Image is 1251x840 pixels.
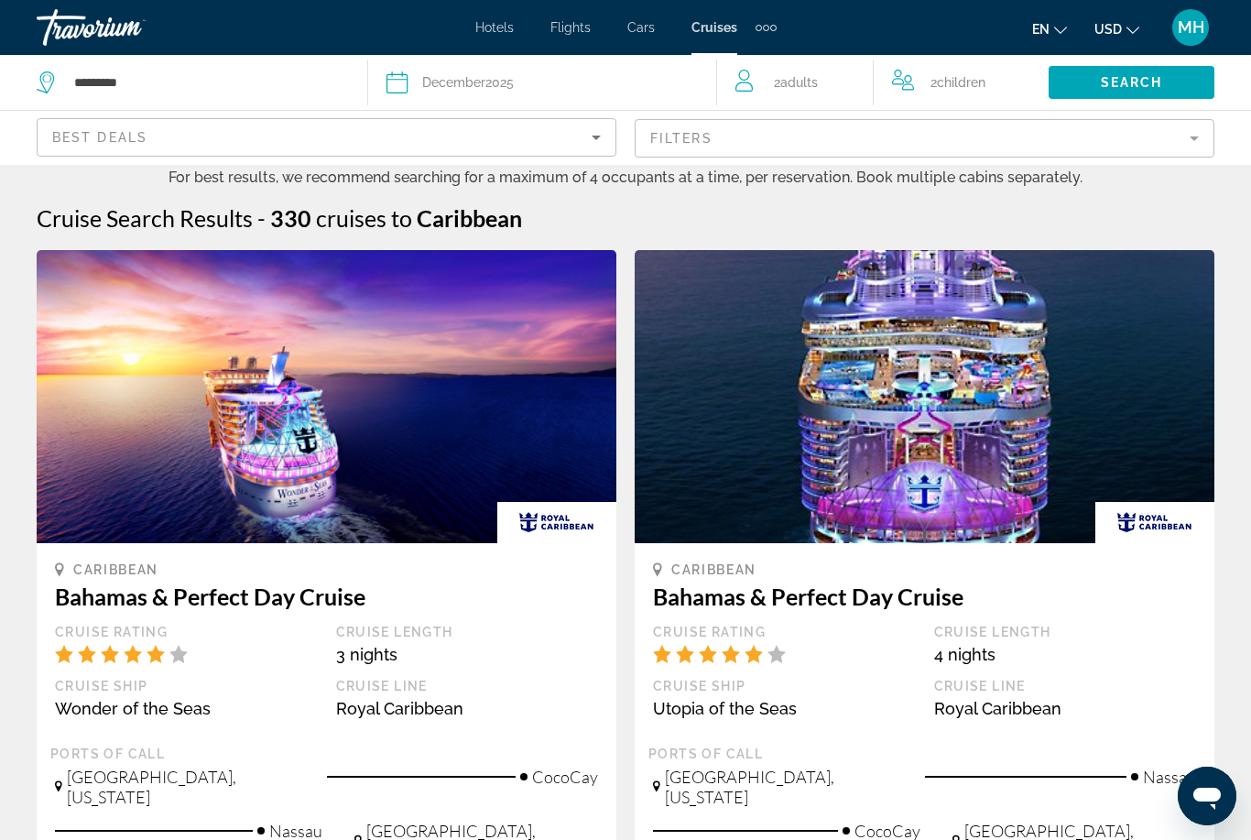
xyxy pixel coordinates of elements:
div: 2025 [422,70,514,95]
button: Search [1049,66,1214,99]
img: 1632324082.jpg [37,250,616,543]
div: Cruise Rating [55,624,318,640]
a: Cruises [691,20,737,35]
button: Change currency [1094,16,1139,42]
div: Cruise Ship [653,678,916,694]
h3: Bahamas & Perfect Day Cruise [653,583,1196,610]
div: Cruise Ship [55,678,318,694]
div: Cruise Line [336,678,599,694]
button: Extra navigation items [756,13,777,42]
span: 2 [774,70,818,95]
span: [GEOGRAPHIC_DATA], [US_STATE] [665,767,906,807]
span: 330 [270,204,311,232]
span: cruises to [316,204,412,232]
span: USD [1094,22,1122,37]
span: MH [1178,18,1204,37]
mat-select: Sort by [52,126,601,148]
span: Search [1101,75,1163,90]
h3: Bahamas & Perfect Day Cruise [55,583,598,610]
button: Filter [635,118,1214,158]
div: Ports of call [50,746,603,762]
span: Caribbean [417,204,522,232]
span: Children [937,75,985,90]
span: Adults [780,75,818,90]
div: Wonder of the Seas [55,699,318,718]
button: Change language [1032,16,1067,42]
a: Cars [627,20,655,35]
div: Cruise Length [336,624,599,640]
div: Cruise Line [934,678,1197,694]
div: Utopia of the Seas [653,699,916,718]
span: Caribbean [73,562,158,577]
span: [GEOGRAPHIC_DATA], [US_STATE] [67,767,308,807]
span: en [1032,22,1050,37]
div: Ports of call [648,746,1201,762]
button: December2025 [386,55,699,110]
span: December [422,75,485,90]
div: Royal Caribbean [336,699,599,718]
span: Nassau [1143,767,1196,787]
div: 4 nights [934,645,1197,664]
div: 3 nights [336,645,599,664]
iframe: Button to launch messaging window [1178,767,1236,825]
img: rci_new_resized.gif [497,502,616,543]
button: User Menu [1167,8,1214,47]
span: Best Deals [52,130,147,145]
h1: Cruise Search Results [37,204,253,232]
div: Cruise Rating [653,624,916,640]
span: CocoCay [532,767,598,787]
img: 1687447740.png [635,250,1214,543]
span: - [257,204,266,232]
a: Travorium [37,4,220,51]
a: Hotels [475,20,514,35]
div: Cruise Length [934,624,1197,640]
a: Flights [550,20,591,35]
span: Caribbean [671,562,756,577]
span: 2 [930,70,985,95]
button: Travelers: 2 adults, 2 children [717,55,1049,110]
div: Royal Caribbean [934,699,1197,718]
img: rci_new_resized.gif [1095,502,1214,543]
